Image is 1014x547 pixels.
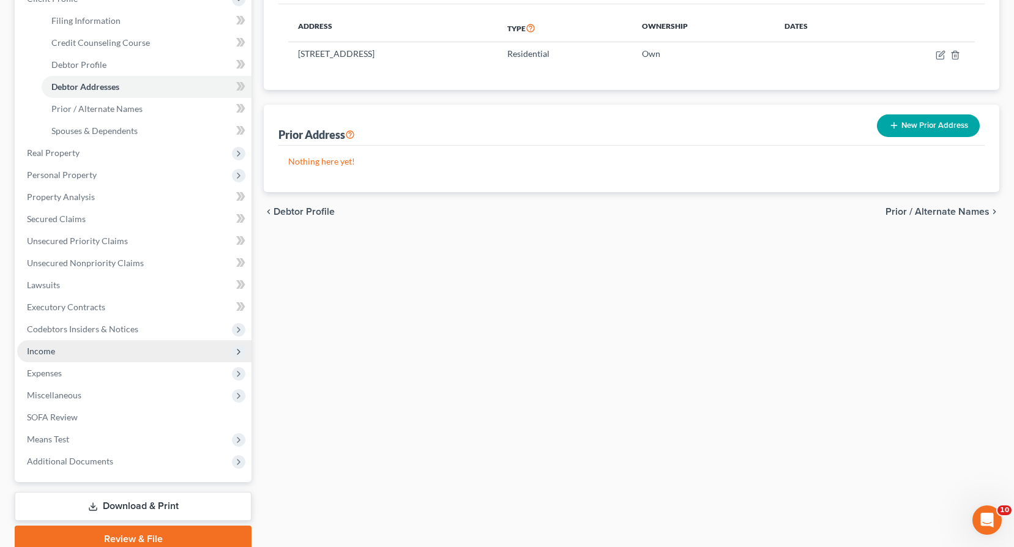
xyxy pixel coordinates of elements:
[42,76,252,98] a: Debtor Addresses
[885,207,990,217] span: Prior / Alternate Names
[27,258,144,268] span: Unsecured Nonpriority Claims
[990,207,999,217] i: chevron_right
[27,214,86,224] span: Secured Claims
[498,42,632,65] td: Residential
[51,59,106,70] span: Debtor Profile
[27,434,69,444] span: Means Test
[51,103,143,114] span: Prior / Alternate Names
[288,14,498,42] th: Address
[27,456,113,466] span: Additional Documents
[17,230,252,252] a: Unsecured Priority Claims
[42,10,252,32] a: Filing Information
[17,208,252,230] a: Secured Claims
[27,302,105,312] span: Executory Contracts
[288,42,498,65] td: [STREET_ADDRESS]
[51,37,150,48] span: Credit Counseling Course
[27,324,138,334] span: Codebtors Insiders & Notices
[264,207,274,217] i: chevron_left
[972,505,1002,535] iframe: Intercom live chat
[27,390,81,400] span: Miscellaneous
[17,406,252,428] a: SOFA Review
[17,274,252,296] a: Lawsuits
[42,32,252,54] a: Credit Counseling Course
[264,207,335,217] button: chevron_left Debtor Profile
[17,252,252,274] a: Unsecured Nonpriority Claims
[877,114,980,137] button: New Prior Address
[775,14,868,42] th: Dates
[27,169,97,180] span: Personal Property
[27,346,55,356] span: Income
[15,492,252,521] a: Download & Print
[51,15,121,26] span: Filing Information
[288,155,975,168] p: Nothing here yet!
[42,120,252,142] a: Spouses & Dependents
[27,368,62,378] span: Expenses
[274,207,335,217] span: Debtor Profile
[17,186,252,208] a: Property Analysis
[278,127,355,142] div: Prior Address
[27,192,95,202] span: Property Analysis
[27,412,78,422] span: SOFA Review
[51,125,138,136] span: Spouses & Dependents
[27,236,128,246] span: Unsecured Priority Claims
[632,14,775,42] th: Ownership
[27,147,80,158] span: Real Property
[997,505,1012,515] span: 10
[498,14,632,42] th: Type
[885,207,999,217] button: Prior / Alternate Names chevron_right
[51,81,119,92] span: Debtor Addresses
[42,54,252,76] a: Debtor Profile
[17,296,252,318] a: Executory Contracts
[27,280,60,290] span: Lawsuits
[42,98,252,120] a: Prior / Alternate Names
[632,42,775,65] td: Own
